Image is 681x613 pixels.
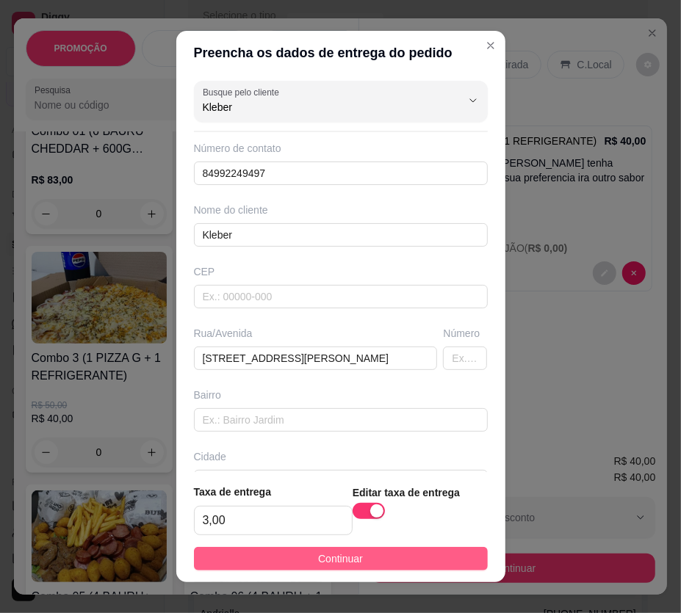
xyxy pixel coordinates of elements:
div: Bairro [194,388,488,402]
div: Número de contato [194,141,488,156]
button: Close [479,34,502,57]
div: CEP [194,264,488,279]
input: Ex.: Rua Oscar Freire [194,347,438,370]
button: Continuar [194,547,488,570]
input: Ex.: João da Silva [194,223,488,247]
span: Continuar [318,551,363,567]
input: Ex.: (11) 9 8888-9999 [194,162,488,185]
strong: Editar taxa de entrega [353,487,460,498]
input: Busque pelo cliente [203,100,438,115]
div: Número [443,326,487,341]
strong: Taxa de entrega [194,486,272,498]
button: Show suggestions [461,89,485,112]
label: Busque pelo cliente [203,86,284,98]
input: Ex.: Bairro Jardim [194,408,488,432]
input: Ex.: 44 [443,347,487,370]
input: Ex.: 00000-000 [194,285,488,308]
header: Preencha os dados de entrega do pedido [176,31,505,75]
input: Ex.: Santo André [194,470,488,493]
div: Rua/Avenida [194,326,438,341]
div: Cidade [194,449,488,464]
div: Nome do cliente [194,203,488,217]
